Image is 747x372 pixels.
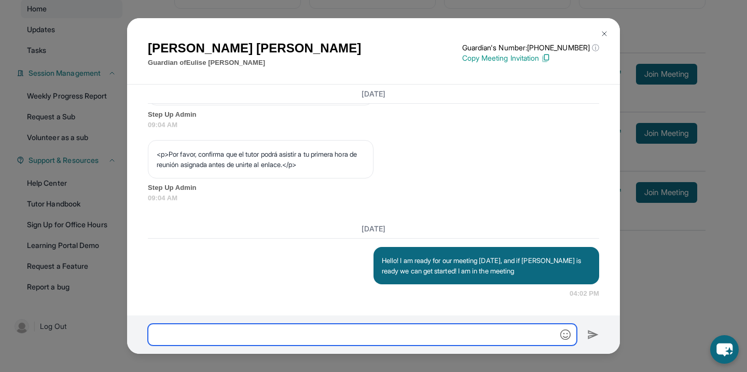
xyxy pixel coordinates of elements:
[148,58,361,68] p: Guardian of Eulise [PERSON_NAME]
[570,288,599,299] span: 04:02 PM
[592,43,599,53] span: ⓘ
[587,328,599,341] img: Send icon
[148,109,599,120] span: Step Up Admin
[462,53,599,63] p: Copy Meeting Invitation
[148,89,599,99] h3: [DATE]
[148,193,599,203] span: 09:04 AM
[148,224,599,234] h3: [DATE]
[148,120,599,130] span: 09:04 AM
[148,183,599,193] span: Step Up Admin
[462,43,599,53] p: Guardian's Number: [PHONE_NUMBER]
[382,255,591,276] p: Hello! I am ready for our meeting [DATE], and if [PERSON_NAME] is ready we can get started! I am ...
[541,53,550,63] img: Copy Icon
[560,329,571,340] img: Emoji
[157,149,365,170] p: <p>Por favor, confirma que el tutor podrá asistir a tu primera hora de reunión asignada antes de ...
[148,39,361,58] h1: [PERSON_NAME] [PERSON_NAME]
[710,335,739,364] button: chat-button
[600,30,608,38] img: Close Icon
